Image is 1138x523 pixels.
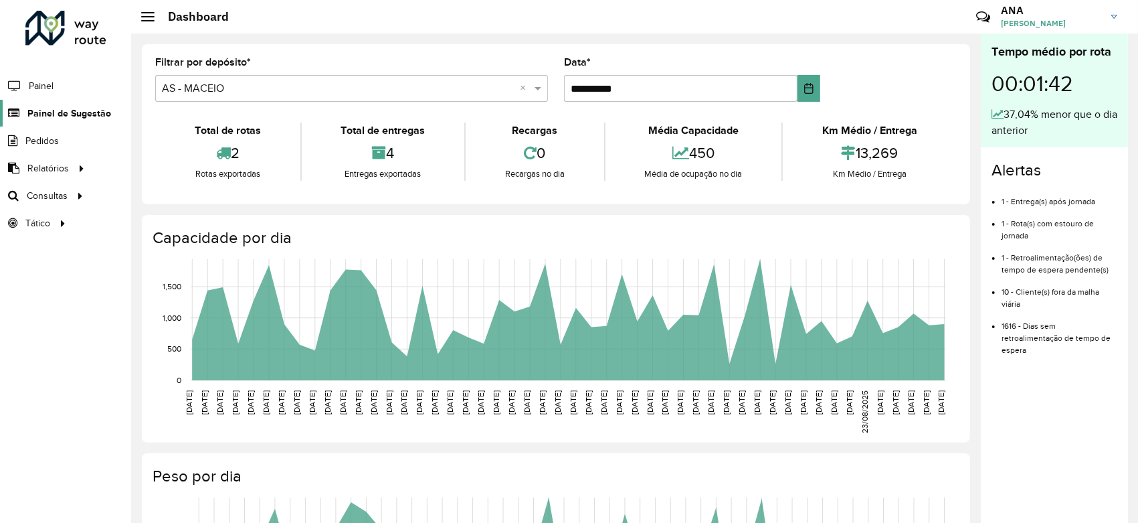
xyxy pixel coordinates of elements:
[305,139,462,167] div: 4
[400,390,409,415] text: [DATE]
[354,390,363,415] text: [DATE]
[786,139,953,167] div: 13,269
[737,390,746,415] text: [DATE]
[305,123,462,139] div: Total de entregas
[991,106,1117,139] div: 37,04% menor que o dia anterior
[615,390,624,415] text: [DATE]
[692,390,700,415] text: [DATE]
[538,390,547,415] text: [DATE]
[27,106,111,121] span: Painel de Sugestão
[29,79,54,93] span: Painel
[1002,242,1117,276] li: 1 - Retroalimentação(ões) de tempo de espera pendente(s)
[153,467,957,486] h4: Peso por dia
[476,390,485,415] text: [DATE]
[308,390,316,415] text: [DATE]
[609,167,779,181] div: Média de ocupação no dia
[153,228,957,248] h4: Capacidade por dia
[569,390,577,415] text: [DATE]
[155,9,229,24] h2: Dashboard
[969,3,998,31] a: Contato Rápido
[1001,4,1101,17] h3: ANA
[159,139,297,167] div: 2
[446,390,454,415] text: [DATE]
[937,390,946,415] text: [DATE]
[305,167,462,181] div: Entregas exportadas
[200,390,209,415] text: [DATE]
[415,390,424,415] text: [DATE]
[661,390,670,415] text: [DATE]
[876,390,884,415] text: [DATE]
[159,123,297,139] div: Total de rotas
[215,390,224,415] text: [DATE]
[799,390,808,415] text: [DATE]
[520,80,531,96] span: Clear all
[277,390,286,415] text: [DATE]
[907,390,915,415] text: [DATE]
[630,390,639,415] text: [DATE]
[646,390,654,415] text: [DATE]
[1002,208,1117,242] li: 1 - Rota(s) com estouro de jornada
[786,167,953,181] div: Km Médio / Entrega
[231,390,240,415] text: [DATE]
[706,390,715,415] text: [DATE]
[609,139,779,167] div: 450
[1002,310,1117,356] li: 1616 - Dias sem retroalimentação de tempo de espera
[1001,17,1101,29] span: [PERSON_NAME]
[185,390,193,415] text: [DATE]
[385,390,393,415] text: [DATE]
[27,189,68,203] span: Consultas
[469,139,601,167] div: 0
[177,376,181,384] text: 0
[27,161,69,175] span: Relatórios
[461,390,470,415] text: [DATE]
[469,167,601,181] div: Recargas no dia
[292,390,301,415] text: [DATE]
[991,61,1117,106] div: 00:01:42
[163,282,181,291] text: 1,500
[262,390,270,415] text: [DATE]
[339,390,347,415] text: [DATE]
[167,345,181,354] text: 500
[469,123,601,139] div: Recargas
[830,390,838,415] text: [DATE]
[25,216,50,230] span: Tático
[159,167,297,181] div: Rotas exportadas
[768,390,777,415] text: [DATE]
[922,390,931,415] text: [DATE]
[492,390,500,415] text: [DATE]
[797,75,820,102] button: Choose Date
[584,390,593,415] text: [DATE]
[814,390,823,415] text: [DATE]
[523,390,531,415] text: [DATE]
[323,390,332,415] text: [DATE]
[155,54,251,70] label: Filtrar por depósito
[1002,185,1117,208] li: 1 - Entrega(s) após jornada
[599,390,608,415] text: [DATE]
[246,390,255,415] text: [DATE]
[991,161,1117,180] h4: Alertas
[553,390,562,415] text: [DATE]
[1002,276,1117,310] li: 10 - Cliente(s) fora da malha viária
[991,43,1117,61] div: Tempo médio por rota
[860,390,869,433] text: 23/08/2025
[891,390,900,415] text: [DATE]
[609,123,779,139] div: Média Capacidade
[786,123,953,139] div: Km Médio / Entrega
[163,313,181,322] text: 1,000
[845,390,854,415] text: [DATE]
[369,390,378,415] text: [DATE]
[783,390,792,415] text: [DATE]
[430,390,439,415] text: [DATE]
[722,390,731,415] text: [DATE]
[507,390,516,415] text: [DATE]
[25,134,59,148] span: Pedidos
[564,54,591,70] label: Data
[753,390,761,415] text: [DATE]
[676,390,685,415] text: [DATE]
